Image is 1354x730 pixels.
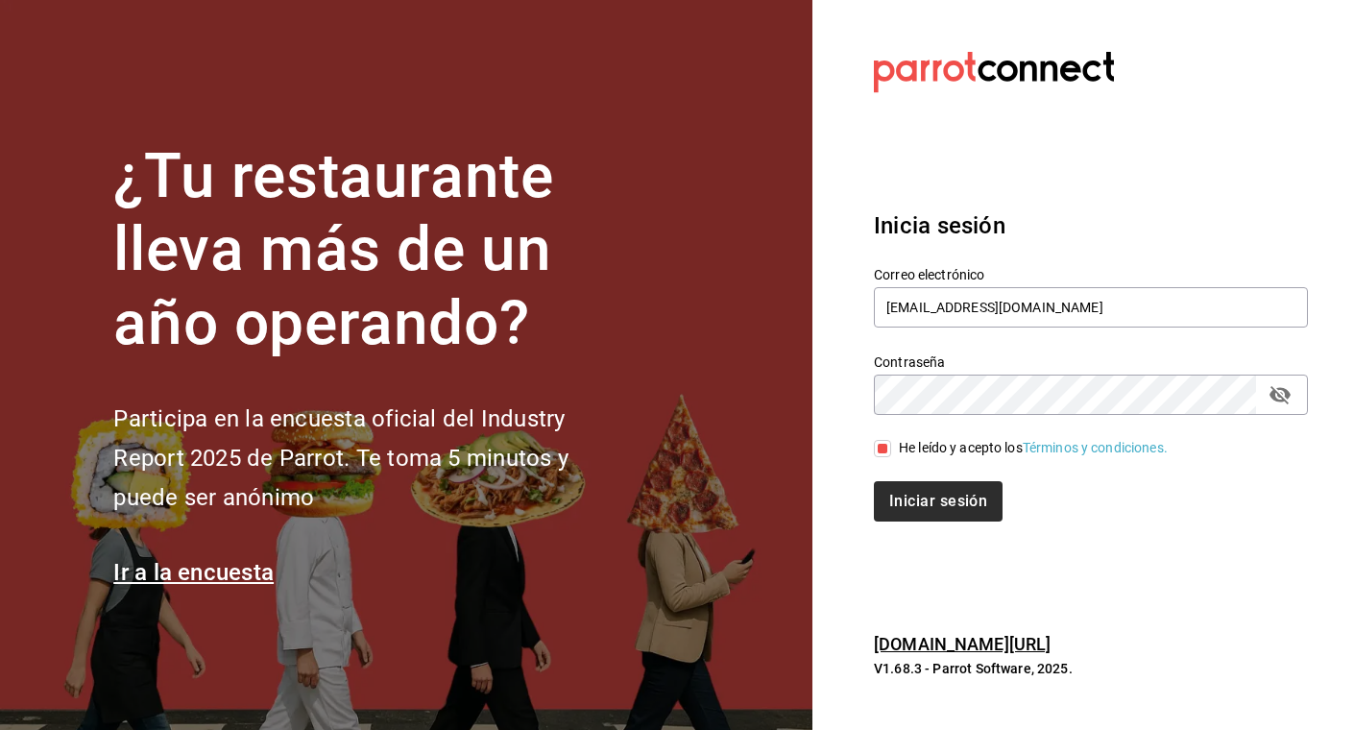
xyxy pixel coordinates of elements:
a: Términos y condiciones. [1023,440,1168,455]
label: Correo electrónico [874,267,1308,280]
h3: Inicia sesión [874,208,1308,243]
div: He leído y acepto los [899,438,1168,458]
a: [DOMAIN_NAME][URL] [874,634,1051,654]
a: Ir a la encuesta [113,559,274,586]
p: V1.68.3 - Parrot Software, 2025. [874,659,1308,678]
label: Contraseña [874,354,1308,368]
input: Ingresa tu correo electrónico [874,287,1308,328]
button: Iniciar sesión [874,481,1003,522]
h2: Participa en la encuesta oficial del Industry Report 2025 de Parrot. Te toma 5 minutos y puede se... [113,400,632,517]
button: passwordField [1264,378,1296,411]
h1: ¿Tu restaurante lleva más de un año operando? [113,140,632,361]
